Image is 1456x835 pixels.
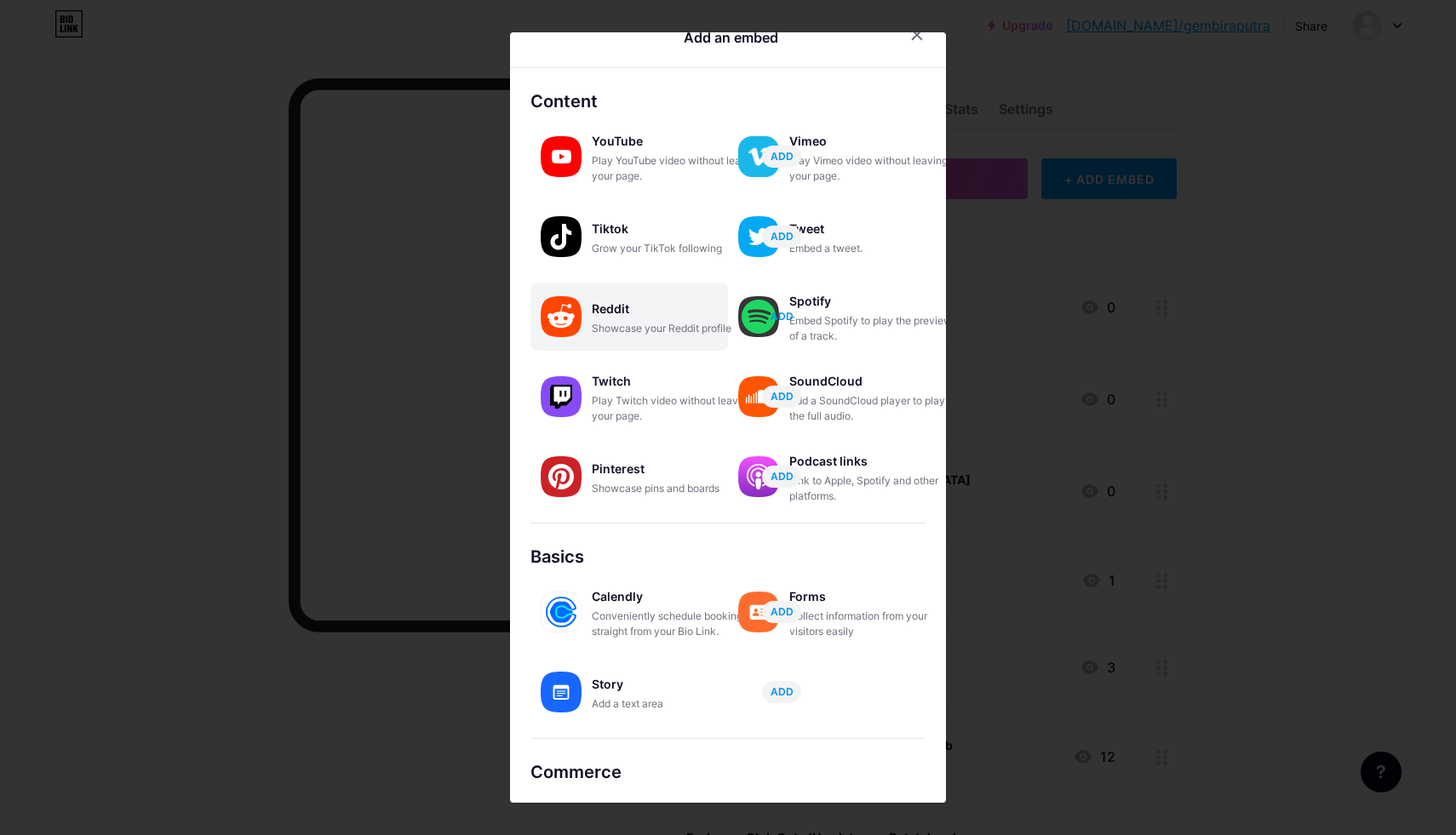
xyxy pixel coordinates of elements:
img: reddit [541,296,582,337]
div: Calendly [592,585,762,609]
div: Embed a tweet. [789,241,960,256]
div: Forms [789,585,960,609]
div: Tweet [789,217,960,241]
div: Conveniently schedule bookings straight from your Bio Link. [592,609,762,639]
div: Play Twitch video without leaving your page. [592,393,762,424]
div: Play Vimeo video without leaving your page. [789,153,960,184]
div: Commerce [530,759,926,785]
span: ADD [771,149,794,163]
div: Add a SoundCloud player to play the full audio. [789,393,960,424]
div: Vimeo [789,129,960,153]
button: ADD [762,306,801,328]
button: ADD [762,146,801,168]
div: Embed Spotify to play the preview of a track. [789,313,960,344]
img: youtube [541,136,582,177]
div: YouTube [592,129,762,153]
img: vimeo [738,136,779,177]
div: Twitch [592,369,762,393]
span: ADD [771,684,794,699]
img: forms [738,592,779,632]
span: ADD [771,469,794,483]
img: podcastlinks [738,456,779,497]
div: Collect information from your visitors easily [789,609,960,639]
div: Grow your TikTok following [592,241,762,256]
div: SoundCloud [789,369,960,393]
img: tiktok [541,216,582,257]
button: ADD [762,466,801,488]
div: Add a text area [592,696,762,712]
div: Showcase your Reddit profile [592,321,762,336]
div: Play YouTube video without leaving your page. [592,153,762,184]
span: ADD [771,309,794,323]
img: twitch [541,376,582,417]
div: Basics [530,544,926,569]
div: Spotify [789,289,960,313]
button: ADD [762,226,801,248]
img: pinterest [541,456,582,497]
div: Buy Me a Coffee [592,800,762,824]
div: Podcast links [789,449,960,473]
button: ADD [762,681,801,703]
div: Showcase pins and boards [592,481,762,496]
img: soundcloud [738,376,779,417]
img: spotify [738,296,779,337]
span: ADD [771,229,794,243]
div: Reddit [592,297,762,321]
div: Tiktok [592,217,762,241]
div: Story [592,672,762,696]
div: Link to Apple, Spotify and other platforms. [789,473,960,504]
img: calendly [541,592,582,632]
img: story [541,672,582,712]
button: ADD [762,386,801,408]
div: Shopify [789,800,960,824]
span: ADD [771,389,794,403]
span: ADD [771,604,794,619]
div: Add an embed [684,27,778,48]
div: Content [530,89,926,114]
button: ADD [762,601,801,623]
img: twitter [738,216,779,257]
div: Pinterest [592,457,762,481]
